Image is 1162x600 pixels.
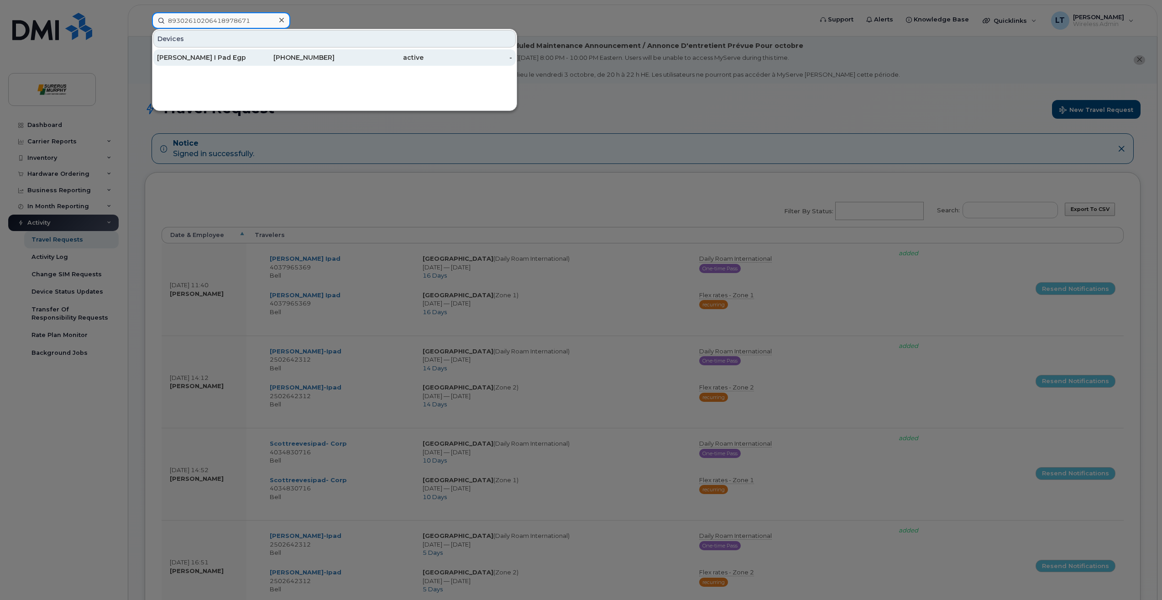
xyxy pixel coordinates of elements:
a: [PERSON_NAME] I Pad Egp[PHONE_NUMBER]active- [153,49,516,66]
div: [PHONE_NUMBER] [246,53,335,62]
div: Devices [153,30,516,47]
div: active [335,53,424,62]
div: [PERSON_NAME] I Pad Egp [157,53,246,62]
div: - [424,53,513,62]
